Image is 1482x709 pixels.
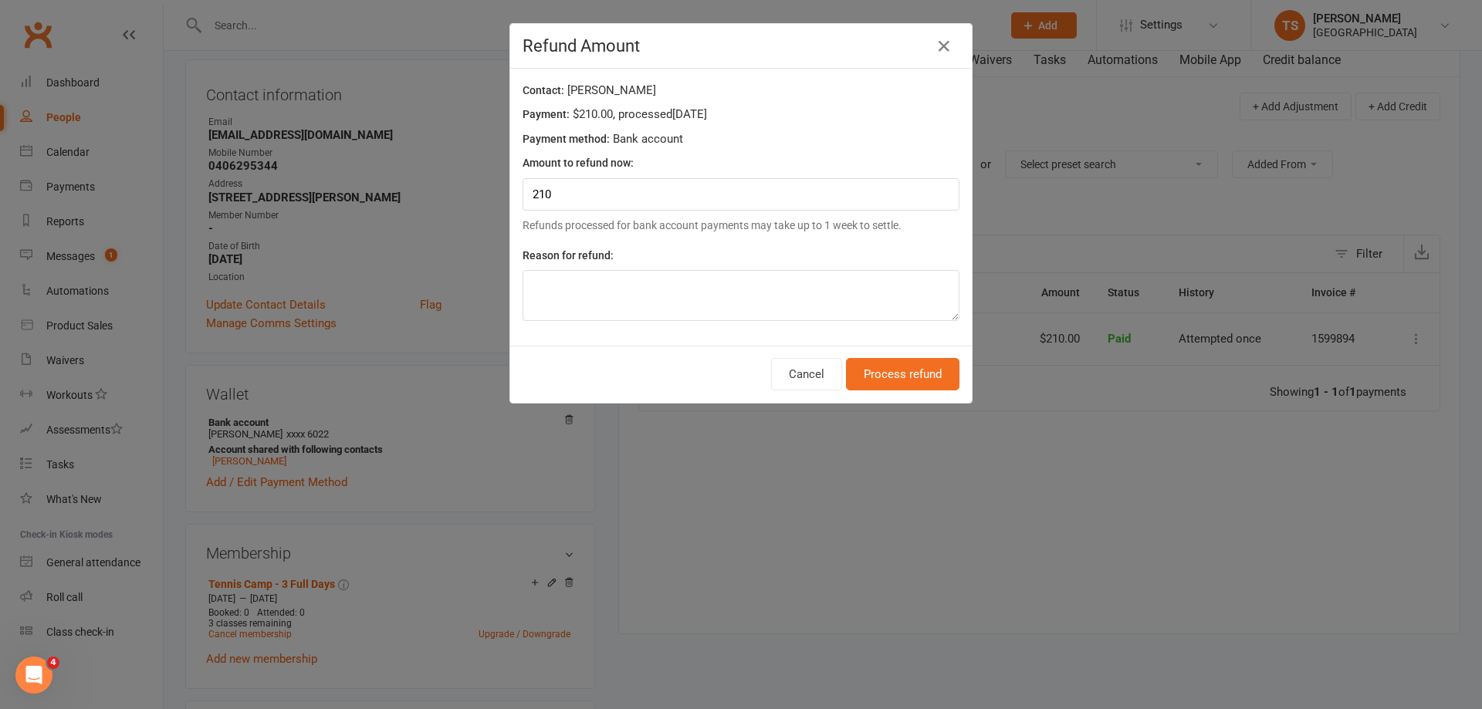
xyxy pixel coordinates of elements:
div: Refunds processed for bank account payments may take up to 1 week to settle. [523,217,959,234]
h4: Refund Amount [523,36,959,56]
span: 4 [47,657,59,669]
label: Reason for refund: [523,247,614,264]
a: Close [932,34,956,59]
div: Bank account [523,130,959,154]
div: [PERSON_NAME] [523,81,959,105]
div: $210.00 , processed [DATE] [523,105,959,129]
label: Amount to refund now: [523,154,634,171]
label: Contact: [523,82,564,99]
label: Payment method: [523,130,610,147]
button: Cancel [771,358,842,390]
button: Process refund [846,358,959,390]
iframe: Intercom live chat [15,657,52,694]
label: Payment: [523,106,570,123]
